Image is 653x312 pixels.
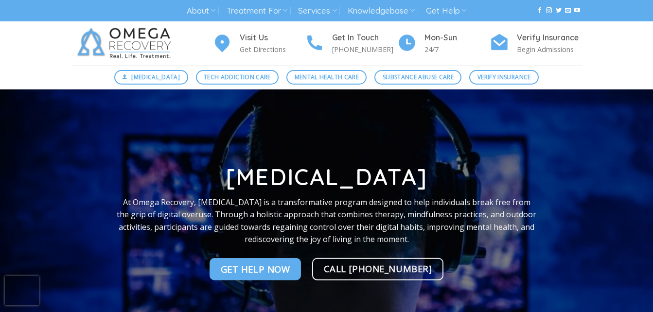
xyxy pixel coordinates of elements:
[324,261,432,276] span: Call [PHONE_NUMBER]
[348,2,415,20] a: Knowledgebase
[212,32,305,55] a: Visit Us Get Directions
[424,44,490,55] p: 24/7
[565,7,571,14] a: Send us an email
[477,72,531,82] span: Verify Insurance
[5,276,39,305] iframe: reCAPTCHA
[546,7,552,14] a: Follow on Instagram
[332,32,397,44] h4: Get In Touch
[117,196,537,245] p: At Omega Recovery, [MEDICAL_DATA] is a transformative program designed to help individuals break ...
[295,72,359,82] span: Mental Health Care
[226,163,427,191] strong: [MEDICAL_DATA]
[71,21,181,65] img: Omega Recovery
[426,2,466,20] a: Get Help
[383,72,454,82] span: Substance Abuse Care
[196,70,279,85] a: Tech Addiction Care
[114,70,188,85] a: [MEDICAL_DATA]
[298,2,336,20] a: Services
[490,32,582,55] a: Verify Insurance Begin Admissions
[227,2,287,20] a: Treatment For
[204,72,271,82] span: Tech Addiction Care
[424,32,490,44] h4: Mon-Sun
[574,7,580,14] a: Follow on YouTube
[131,72,180,82] span: [MEDICAL_DATA]
[221,262,290,276] span: Get Help NOw
[305,32,397,55] a: Get In Touch [PHONE_NUMBER]
[187,2,215,20] a: About
[312,258,444,280] a: Call [PHONE_NUMBER]
[517,44,582,55] p: Begin Admissions
[210,258,301,280] a: Get Help NOw
[556,7,562,14] a: Follow on Twitter
[374,70,461,85] a: Substance Abuse Care
[332,44,397,55] p: [PHONE_NUMBER]
[537,7,543,14] a: Follow on Facebook
[240,44,305,55] p: Get Directions
[517,32,582,44] h4: Verify Insurance
[286,70,367,85] a: Mental Health Care
[469,70,539,85] a: Verify Insurance
[240,32,305,44] h4: Visit Us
